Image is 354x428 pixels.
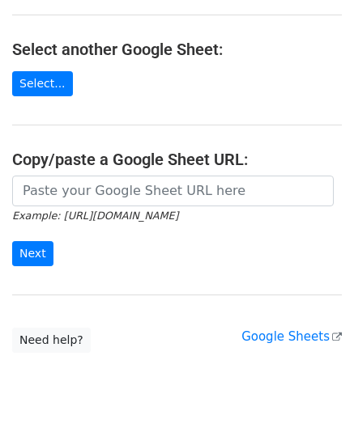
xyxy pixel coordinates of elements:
[12,328,91,353] a: Need help?
[12,71,73,96] a: Select...
[12,176,334,206] input: Paste your Google Sheet URL here
[241,329,342,344] a: Google Sheets
[12,40,342,59] h4: Select another Google Sheet:
[12,241,53,266] input: Next
[12,150,342,169] h4: Copy/paste a Google Sheet URL:
[273,350,354,428] iframe: Chat Widget
[12,210,178,222] small: Example: [URL][DOMAIN_NAME]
